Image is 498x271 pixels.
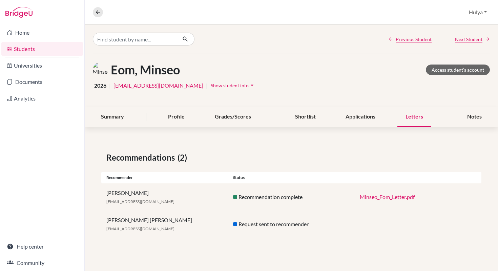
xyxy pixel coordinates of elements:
[211,83,249,88] span: Show student info
[178,151,190,164] span: (2)
[249,82,255,89] i: arrow_drop_down
[228,175,355,181] div: Status
[1,42,83,56] a: Students
[396,36,432,43] span: Previous Student
[106,226,174,231] span: [EMAIL_ADDRESS][DOMAIN_NAME]
[94,82,106,90] span: 2026
[1,92,83,105] a: Analytics
[455,36,490,43] a: Next Student
[5,7,33,18] img: Bridge-U
[93,33,177,46] input: Find student by name...
[93,62,108,77] img: Minseo Eom's avatar
[228,193,355,201] div: Recommendation complete
[93,107,132,127] div: Summary
[466,6,490,19] button: Hulya
[111,62,180,77] h1: Eom, Minseo
[1,240,83,253] a: Help center
[426,65,490,75] a: Access student's account
[455,36,482,43] span: Next Student
[1,75,83,89] a: Documents
[228,220,355,228] div: Request sent to recommender
[113,82,203,90] a: [EMAIL_ADDRESS][DOMAIN_NAME]
[160,107,193,127] div: Profile
[109,82,111,90] span: |
[1,256,83,270] a: Community
[101,189,228,205] div: [PERSON_NAME]
[397,107,431,127] div: Letters
[101,216,228,232] div: [PERSON_NAME] [PERSON_NAME]
[210,80,256,91] button: Show student infoarrow_drop_down
[360,194,415,200] a: Minseo_Eom_Letter.pdf
[207,107,259,127] div: Grades/Scores
[1,26,83,39] a: Home
[388,36,432,43] a: Previous Student
[1,59,83,72] a: Universities
[101,175,228,181] div: Recommender
[206,82,208,90] span: |
[287,107,324,127] div: Shortlist
[337,107,383,127] div: Applications
[106,151,178,164] span: Recommendations
[459,107,490,127] div: Notes
[106,199,174,204] span: [EMAIL_ADDRESS][DOMAIN_NAME]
